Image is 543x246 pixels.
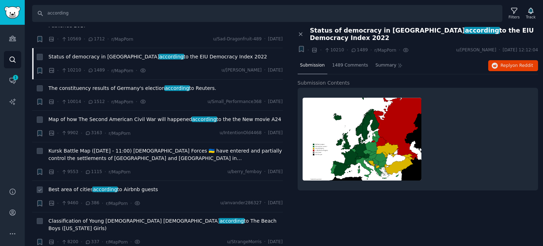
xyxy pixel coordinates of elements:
[61,239,78,245] span: 8200
[136,67,137,74] span: ·
[12,75,19,80] span: 1
[88,36,105,42] span: 1712
[227,169,262,175] span: u/berry_femboy
[264,130,265,136] span: ·
[61,200,78,206] span: 9460
[4,6,21,19] img: GummySearch logo
[509,15,520,19] div: Filters
[106,201,128,206] span: r/MapPorn
[32,5,502,22] input: Search Keyword
[501,63,533,69] span: Reply
[220,200,262,206] span: u/anvander286327
[88,67,105,74] span: 1489
[48,217,283,232] span: Classification of Young [DEMOGRAPHIC_DATA] [DEMOGRAPHIC_DATA] to The Beach Boys ([US_STATE] Girls)
[268,130,282,136] span: [DATE]
[88,99,105,105] span: 1512
[324,47,344,53] span: 10210
[81,200,82,207] span: ·
[264,36,265,42] span: ·
[48,217,283,232] a: Classification of Young [DEMOGRAPHIC_DATA] [DEMOGRAPHIC_DATA]accordingto The Beach Boys ([US_STAT...
[57,238,59,246] span: ·
[107,35,109,43] span: ·
[106,240,128,245] span: r/MapPorn
[268,99,282,105] span: [DATE]
[57,67,59,74] span: ·
[136,98,137,105] span: ·
[107,98,109,105] span: ·
[61,130,78,136] span: 9902
[48,147,283,162] a: Kursk Battle Map ([DATE] - 11:00) [DEMOGRAPHIC_DATA] Forces 🇺🇦 have entered and partially control...
[220,130,262,136] span: u/IntentionOld4468
[227,239,262,245] span: u/StrangeMorris
[488,60,538,71] button: Replyon Reddit
[61,36,81,42] span: 10569
[109,170,130,175] span: r/MapPorn
[264,169,265,175] span: ·
[83,98,85,105] span: ·
[264,239,265,245] span: ·
[48,53,267,61] span: Status of democracy in [GEOGRAPHIC_DATA] to the EIU Democracy Index 2022
[4,72,21,89] a: 1
[268,239,282,245] span: [DATE]
[81,168,82,176] span: ·
[499,47,500,53] span: ·
[164,85,190,91] span: according
[111,68,133,73] span: r/MapPorn
[268,200,282,206] span: [DATE]
[57,98,59,105] span: ·
[264,99,265,105] span: ·
[456,47,496,53] span: u/[PERSON_NAME]
[57,168,59,176] span: ·
[48,85,216,92] a: The constituency results of Germany's electionaccordingto Reuters.
[399,46,400,54] span: ·
[268,36,282,42] span: [DATE]
[109,131,130,136] span: r/MapPorn
[524,6,538,21] button: Track
[57,130,59,137] span: ·
[264,200,265,206] span: ·
[192,116,217,122] span: according
[83,67,85,74] span: ·
[346,46,348,54] span: ·
[213,36,262,42] span: u/Sad-Dragonfruit-489
[300,62,325,69] span: Submission
[513,63,533,68] span: on Reddit
[464,27,500,34] span: according
[130,200,132,207] span: ·
[374,48,396,53] span: r/MapPorn
[81,130,82,137] span: ·
[85,130,102,136] span: 3163
[102,200,103,207] span: ·
[48,116,281,123] a: Map of how The Second American Civil War will happenedaccordingto the the New movie A24
[102,238,103,246] span: ·
[105,130,106,137] span: ·
[92,187,118,192] span: according
[85,200,99,206] span: 386
[48,186,158,193] a: Best area of citiesaccordingto Airbnb guests
[351,47,368,53] span: 1489
[48,85,216,92] span: The constituency results of Germany's election to Reuters.
[61,67,81,74] span: 10210
[57,35,59,43] span: ·
[268,67,282,74] span: [DATE]
[111,99,133,104] span: r/MapPorn
[57,200,59,207] span: ·
[264,67,265,74] span: ·
[130,238,132,246] span: ·
[159,54,184,59] span: according
[222,67,262,74] span: u/[PERSON_NAME]
[310,27,538,42] span: Status of democracy in [GEOGRAPHIC_DATA] to the EIU Democracy Index 2022
[48,53,267,61] a: Status of democracy in [GEOGRAPHIC_DATA]accordingto the EIU Democracy Index 2022
[111,37,133,42] span: r/MapPorn
[332,62,368,69] span: 1489 Comments
[503,47,538,53] span: [DATE] 12:12:04
[48,116,281,123] span: Map of how The Second American Civil War will happened to the the New movie A24
[268,169,282,175] span: [DATE]
[375,62,396,69] span: Summary
[526,15,536,19] div: Track
[208,99,262,105] span: u/Small_Performance368
[83,35,85,43] span: ·
[81,238,82,246] span: ·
